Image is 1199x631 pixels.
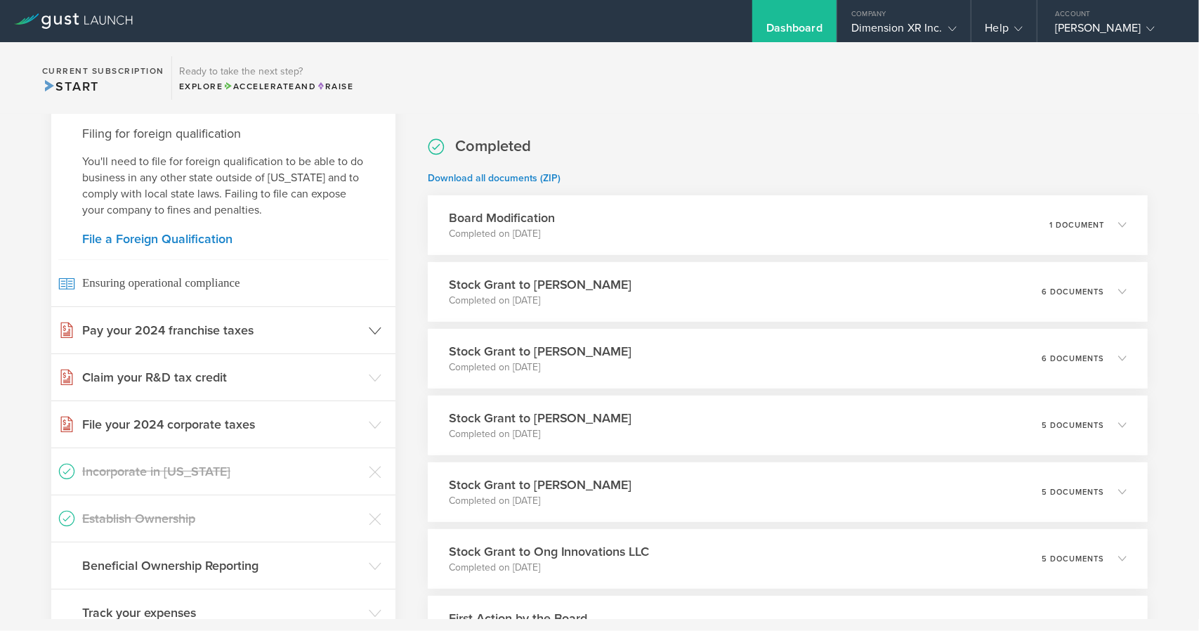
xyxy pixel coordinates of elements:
div: [PERSON_NAME] [1055,21,1174,42]
a: Download all documents (ZIP) [428,172,561,184]
h3: Stock Grant to [PERSON_NAME] [449,275,632,294]
div: Dimension XR Inc. [851,21,957,42]
h3: Establish Ownership [82,509,362,528]
h3: Claim your R&D tax credit [82,368,362,386]
p: Completed on [DATE] [449,427,632,441]
p: Completed on [DATE] [449,294,632,308]
h2: Completed [455,136,531,157]
h3: File your 2024 corporate taxes [82,415,362,434]
div: Ready to take the next step?ExploreAccelerateandRaise [171,56,360,100]
span: Accelerate [223,82,295,91]
a: Ensuring operational compliance [51,259,395,306]
p: 6 documents [1042,355,1104,363]
h3: Incorporate in [US_STATE] [82,462,362,481]
h3: Stock Grant to [PERSON_NAME] [449,476,632,494]
h3: Stock Grant to Ong Innovations LLC [449,542,650,561]
p: 5 documents [1042,555,1104,563]
h3: First Action by the Board [449,609,588,627]
span: and [223,82,317,91]
p: Completed on [DATE] [449,360,632,375]
p: 5 documents [1042,422,1104,429]
h3: Stock Grant to [PERSON_NAME] [449,342,632,360]
p: 5 documents [1042,488,1104,496]
h3: Ready to take the next step? [179,67,353,77]
p: 1 document [1049,221,1104,229]
h3: Track your expenses [82,604,362,622]
p: Completed on [DATE] [449,561,650,575]
span: Ensuring operational compliance [58,259,388,306]
h4: Filing for foreign qualification [82,124,365,143]
iframe: Chat Widget [1129,564,1199,631]
p: You'll need to file for foreign qualification to be able to do business in any other state outsid... [82,154,365,219]
h2: Current Subscription [42,67,164,75]
div: Help [985,21,1023,42]
h3: Beneficial Ownership Reporting [82,557,362,575]
h3: Stock Grant to [PERSON_NAME] [449,409,632,427]
h3: Pay your 2024 franchise taxes [82,321,362,339]
div: Explore [179,80,353,93]
p: Completed on [DATE] [449,227,555,241]
span: Raise [316,82,353,91]
div: Dashboard [766,21,823,42]
a: File a Foreign Qualification [82,233,365,245]
span: Start [42,79,99,94]
p: 6 documents [1042,288,1104,296]
h3: Board Modification [449,209,555,227]
p: Completed on [DATE] [449,494,632,508]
